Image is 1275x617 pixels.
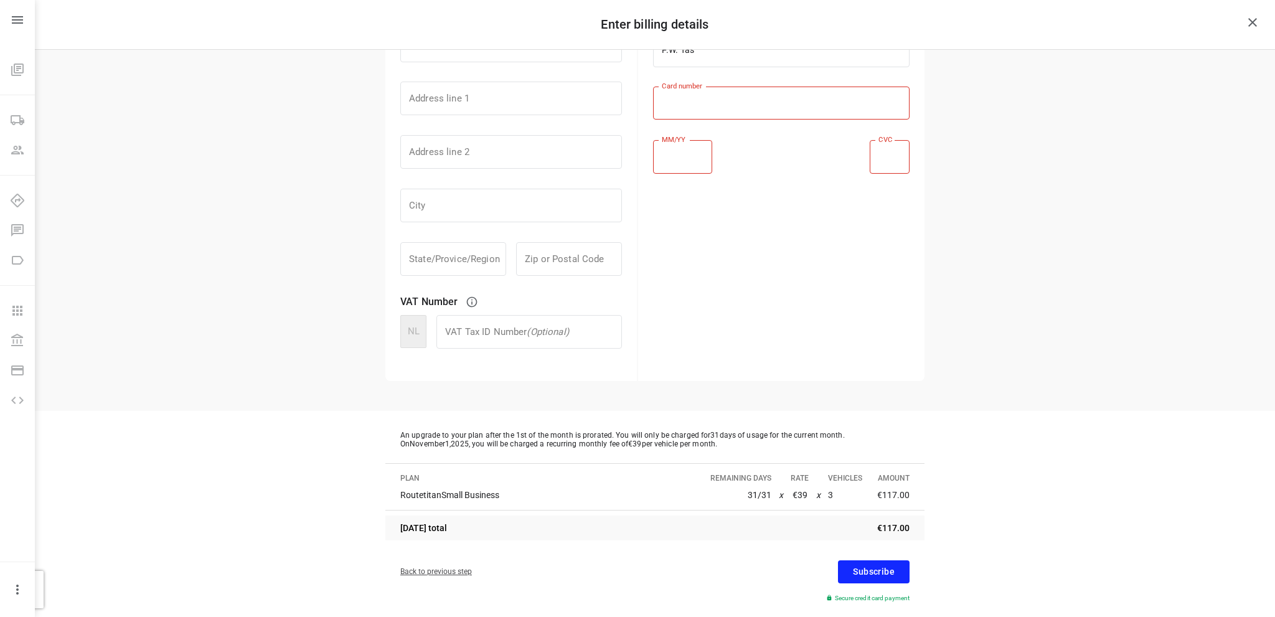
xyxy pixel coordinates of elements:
p: PLAN [400,474,499,483]
iframe: Secure card number input frame [662,98,901,109]
p: REMAINING DAYS [710,474,771,483]
p: VEHICLES [828,474,862,483]
p: Routetitan Small Business [400,490,499,500]
p: € 117.00 [877,490,910,500]
span: Subscribe [853,564,895,580]
p: An upgrade to your plan after the 1st of the month is prorated. You will only be charged for 31 d... [400,431,910,448]
iframe: Secure expiration date input frame [662,152,703,163]
div: NL [400,315,426,348]
span: [DATE] total [400,523,447,533]
i: x [779,490,783,500]
p: AMOUNT [877,474,910,483]
p: Secure credit card payment [826,593,910,603]
a: Back to previous step [400,567,472,576]
i: x [816,490,821,500]
p: € 39 [791,490,809,500]
p: VAT Number [400,296,458,308]
p: RATE [791,474,809,483]
iframe: Secure CVC input frame [878,152,901,162]
span: € 117.00 [877,523,910,533]
h6: Enter billing details [601,17,708,32]
button: Subscribe [838,560,910,583]
p: 31 / 31 [710,490,771,500]
p: 3 [828,490,862,500]
button: close [1240,10,1265,35]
